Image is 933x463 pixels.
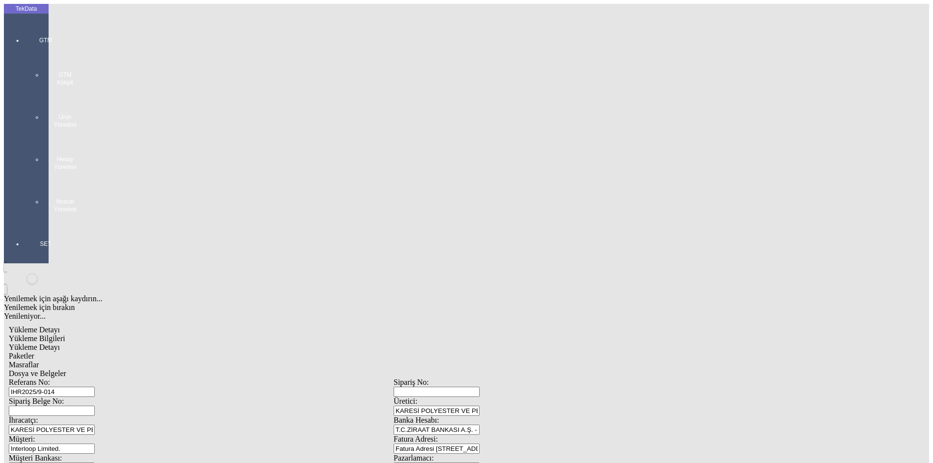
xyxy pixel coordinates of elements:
[51,113,80,129] span: Ürün Yönetimi
[9,378,50,386] span: Referans No:
[51,155,80,171] span: Hesap Yönetimi
[31,36,60,44] span: GTM
[4,5,49,13] div: TekData
[9,454,62,462] span: Müşteri Bankası:
[394,454,434,462] span: Pazarlamacı:
[394,416,439,424] span: Banka Hesabı:
[9,326,60,334] span: Yükleme Detayı
[394,378,429,386] span: Sipariş No:
[9,435,35,443] span: Müşteri:
[9,416,38,424] span: İhracatçı:
[9,343,60,351] span: Yükleme Detayı
[394,435,438,443] span: Fatura Adresi:
[9,360,39,369] span: Masraflar
[9,352,34,360] span: Paketler
[9,369,66,377] span: Dosya ve Belgeler
[394,397,417,405] span: Üretici:
[31,240,60,248] span: SET
[4,303,783,312] div: Yenilemek için bırakın
[51,198,80,213] span: İhracat Yönetimi
[4,312,783,321] div: Yenileniyor...
[4,294,783,303] div: Yenilemek için aşağı kaydırın...
[51,71,80,86] span: GTM Kokpit
[9,334,65,343] span: Yükleme Bilgileri
[9,397,64,405] span: Sipariş Belge No:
